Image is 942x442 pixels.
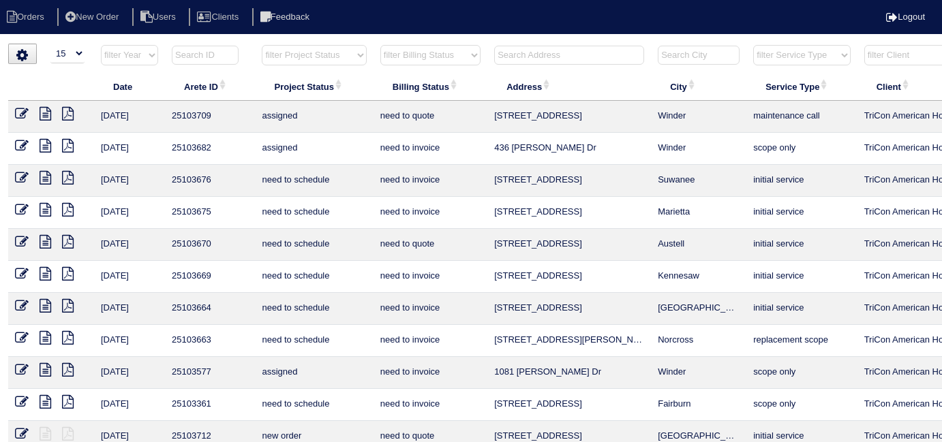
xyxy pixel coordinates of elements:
td: 25103676 [165,165,255,197]
td: scope only [746,133,857,165]
input: Search Address [494,46,644,65]
td: 25103664 [165,293,255,325]
td: [STREET_ADDRESS] [487,293,651,325]
td: Kennesaw [651,261,746,293]
td: Winder [651,133,746,165]
td: [STREET_ADDRESS] [487,101,651,133]
td: [DATE] [94,101,165,133]
input: Search City [658,46,740,65]
th: Project Status: activate to sort column ascending [255,72,373,101]
td: need to quote [374,229,487,261]
td: [DATE] [94,133,165,165]
td: [STREET_ADDRESS] [487,197,651,229]
td: 25103361 [165,389,255,421]
td: need to schedule [255,197,373,229]
td: scope only [746,357,857,389]
td: initial service [746,229,857,261]
td: [DATE] [94,293,165,325]
td: [DATE] [94,229,165,261]
a: New Order [57,12,130,22]
li: Users [132,8,187,27]
td: initial service [746,293,857,325]
td: [DATE] [94,165,165,197]
th: Address: activate to sort column ascending [487,72,651,101]
td: replacement scope [746,325,857,357]
li: Feedback [252,8,320,27]
td: assigned [255,101,373,133]
td: Austell [651,229,746,261]
td: need to invoice [374,389,487,421]
td: need to invoice [374,357,487,389]
td: Fairburn [651,389,746,421]
td: [GEOGRAPHIC_DATA] [651,293,746,325]
td: 25103577 [165,357,255,389]
td: need to schedule [255,229,373,261]
td: need to schedule [255,325,373,357]
td: need to invoice [374,293,487,325]
td: 436 [PERSON_NAME] Dr [487,133,651,165]
td: 25103682 [165,133,255,165]
a: Users [132,12,187,22]
td: Winder [651,101,746,133]
td: 25103663 [165,325,255,357]
td: initial service [746,165,857,197]
td: assigned [255,357,373,389]
td: 1081 [PERSON_NAME] Dr [487,357,651,389]
td: need to invoice [374,261,487,293]
td: [STREET_ADDRESS] [487,165,651,197]
td: need to quote [374,101,487,133]
li: Clients [189,8,249,27]
td: need to schedule [255,293,373,325]
td: [STREET_ADDRESS] [487,229,651,261]
td: [STREET_ADDRESS] [487,261,651,293]
li: New Order [57,8,130,27]
th: Billing Status: activate to sort column ascending [374,72,487,101]
td: [DATE] [94,197,165,229]
td: Norcross [651,325,746,357]
td: maintenance call [746,101,857,133]
td: [DATE] [94,325,165,357]
td: initial service [746,197,857,229]
td: Winder [651,357,746,389]
td: 25103669 [165,261,255,293]
th: Service Type: activate to sort column ascending [746,72,857,101]
td: [DATE] [94,261,165,293]
td: assigned [255,133,373,165]
th: Date [94,72,165,101]
td: 25103670 [165,229,255,261]
input: Search ID [172,46,239,65]
td: need to schedule [255,165,373,197]
td: need to schedule [255,261,373,293]
td: 25103709 [165,101,255,133]
td: scope only [746,389,857,421]
td: initial service [746,261,857,293]
th: Arete ID: activate to sort column ascending [165,72,255,101]
td: need to invoice [374,165,487,197]
td: 25103675 [165,197,255,229]
td: Suwanee [651,165,746,197]
a: Clients [189,12,249,22]
td: [DATE] [94,357,165,389]
td: [STREET_ADDRESS] [487,389,651,421]
a: Logout [886,12,925,22]
td: need to invoice [374,133,487,165]
td: Marietta [651,197,746,229]
td: need to schedule [255,389,373,421]
td: [STREET_ADDRESS][PERSON_NAME] [487,325,651,357]
td: need to invoice [374,325,487,357]
td: [DATE] [94,389,165,421]
th: City: activate to sort column ascending [651,72,746,101]
td: need to invoice [374,197,487,229]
